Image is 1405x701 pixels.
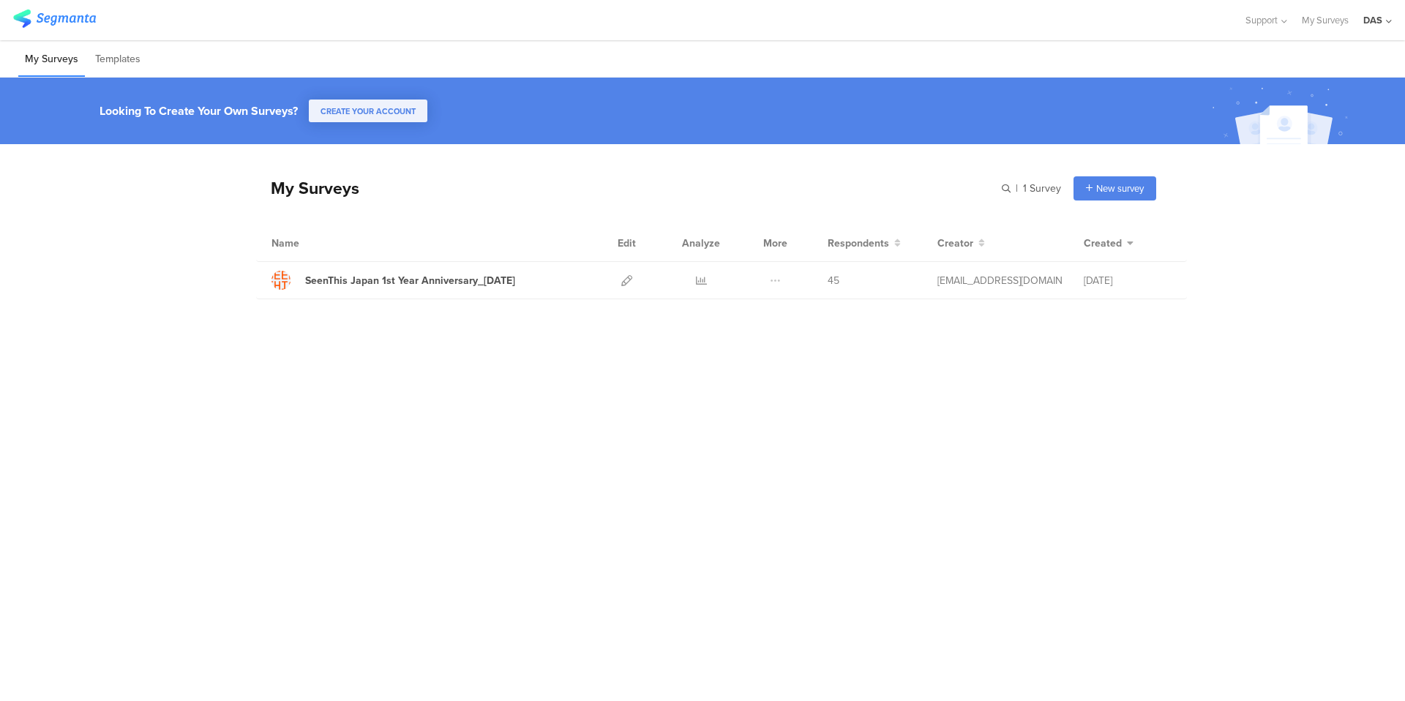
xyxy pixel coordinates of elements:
[937,273,1062,288] div: t.udagawa@accelerators.jp
[1084,236,1122,251] span: Created
[679,225,723,261] div: Analyze
[309,100,427,122] button: CREATE YOUR ACCOUNT
[1084,236,1134,251] button: Created
[100,102,298,119] div: Looking To Create Your Own Surveys?
[1084,273,1172,288] div: [DATE]
[937,236,985,251] button: Creator
[828,273,839,288] span: 45
[1245,13,1278,27] span: Support
[611,225,642,261] div: Edit
[1096,181,1144,195] span: New survey
[828,236,901,251] button: Respondents
[18,42,85,77] li: My Surveys
[271,236,359,251] div: Name
[1207,82,1357,149] img: create_account_image.svg
[305,273,515,288] div: SeenThis Japan 1st Year Anniversary_9/10/2025
[321,105,416,117] span: CREATE YOUR ACCOUNT
[760,225,791,261] div: More
[89,42,147,77] li: Templates
[271,271,515,290] a: SeenThis Japan 1st Year Anniversary_[DATE]
[13,10,96,28] img: segmanta logo
[1363,13,1382,27] div: DAS
[828,236,889,251] span: Respondents
[937,236,973,251] span: Creator
[1014,181,1020,196] span: |
[256,176,359,200] div: My Surveys
[1023,181,1061,196] span: 1 Survey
